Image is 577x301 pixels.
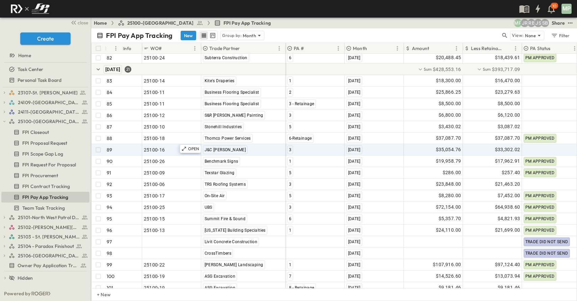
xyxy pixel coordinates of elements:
p: 84 [107,89,112,96]
button: Menu [112,44,120,52]
span: 25100-12 [144,112,165,119]
span: Business Flooring Specialist [205,101,259,106]
span: $37,087.70 [436,134,461,142]
p: 85 [107,100,112,107]
span: FPI Pay App Tracking [224,20,271,26]
span: PM APPROVED [525,170,555,175]
div: table view [199,30,218,41]
button: Filter [548,31,572,40]
span: $4,821.93 [498,215,520,223]
span: $72,154.00 [436,203,461,211]
p: 98 [107,250,112,257]
a: 25103 - St. [PERSON_NAME] Phase 2 [9,232,88,241]
div: 25101-North West Patrol Divisiontest [1,212,89,223]
span: [DATE] [348,216,361,221]
a: 23107-St. [PERSON_NAME] [9,88,88,97]
span: PM APPROVED [525,274,555,279]
span: FPI Closeout [22,129,49,136]
a: FPI Pay App Tracking [214,20,271,26]
p: 95 [107,215,112,222]
span: [DATE] [348,205,361,210]
span: $18,300.00 [436,77,461,85]
p: + New [97,291,101,298]
button: Sort [504,45,512,52]
span: 6-Retainage [289,136,312,141]
span: $428,553.16 [433,66,461,73]
div: Jayden Ramirez (jramirez@fpibuilders.com) [521,19,529,27]
span: $33,302.02 [495,146,520,154]
div: Filter [551,32,570,39]
span: 25106-St. Andrews Parking Lot [18,252,80,259]
span: $14,526.60 [436,272,461,280]
button: close [68,18,89,27]
a: 25100-[GEOGRAPHIC_DATA] [118,20,203,26]
div: FPI Request For Proposaltest [1,159,89,170]
span: 25104 - Paradox Finishout [18,243,74,250]
a: 25101-North West Patrol Division [9,213,88,222]
span: Stonehill Industries [205,124,242,129]
span: 3 - Retainage [289,101,314,106]
span: ASG Excavation [205,285,236,290]
span: Summit Fire & Sound [205,216,246,221]
span: $13,073.94 [495,272,520,280]
span: [DATE] [348,159,361,164]
span: 25100-13 [144,227,165,234]
span: $8,500.00 [439,100,461,108]
button: Menu [452,44,461,52]
div: Sterling Barnett (sterling@fpibuilders.com) [541,19,549,27]
span: Livit Concrete Construction [205,239,258,244]
div: MP [561,4,572,14]
span: [US_STATE] Building Specialties [205,228,266,233]
span: 8 - Retainage [289,285,314,290]
a: Home [94,20,107,26]
span: Home [18,52,31,59]
span: Business Flooring Specialist [205,90,259,95]
p: Amount [412,45,429,52]
span: 6 [289,55,291,60]
span: Kite's Draperies [205,78,235,83]
p: 97 [107,238,112,245]
span: Task Center [18,66,43,73]
span: PM APPROVED [525,136,555,141]
span: 25100-11 [144,100,165,107]
span: UBS [205,205,212,210]
span: $9,181.46 [439,284,461,292]
nav: breadcrumbs [94,20,275,26]
p: 88 [107,135,112,142]
span: [DATE] [105,67,120,72]
button: Sort [430,45,438,52]
span: $257.40 [502,169,520,177]
p: PA # [294,45,304,52]
a: Owner Pay Application Tracking [1,261,88,270]
span: Benchmark Signs [205,159,238,164]
span: 25100-24 [144,54,165,61]
span: 24111-[GEOGRAPHIC_DATA] [18,109,80,115]
a: FPI Procurement [1,171,88,180]
button: Sort [241,45,248,52]
span: $35,054.76 [436,146,461,154]
div: Team Task Trackingtest [1,203,89,213]
span: $8,280.00 [439,192,461,200]
span: TRS Roofing Systems [205,182,246,187]
p: View: [512,32,524,39]
span: $20,488.45 [436,54,461,62]
span: PM APPROVED [525,159,555,164]
span: 3 [289,113,291,118]
span: [DATE] [348,101,361,106]
div: 23107-St. [PERSON_NAME]test [1,87,89,98]
span: [DATE] [348,274,361,279]
span: 2 [289,90,291,95]
span: $64,938.60 [495,203,520,211]
span: $19,958.79 [436,157,461,165]
p: 87 [107,123,112,130]
div: FPI Procurementtest [1,170,89,181]
div: FPI Pay App Trackingtest [1,192,89,203]
span: $3,430.02 [439,123,461,131]
span: [DATE] [348,262,361,267]
button: New [181,31,196,40]
span: 25100-Vanguard Prep School [18,118,80,125]
a: FPI Request For Proposal [1,160,88,169]
span: FPI Request For Proposal [22,161,76,168]
span: 25100-15 [144,215,165,222]
span: PM APPROVED [525,262,555,267]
